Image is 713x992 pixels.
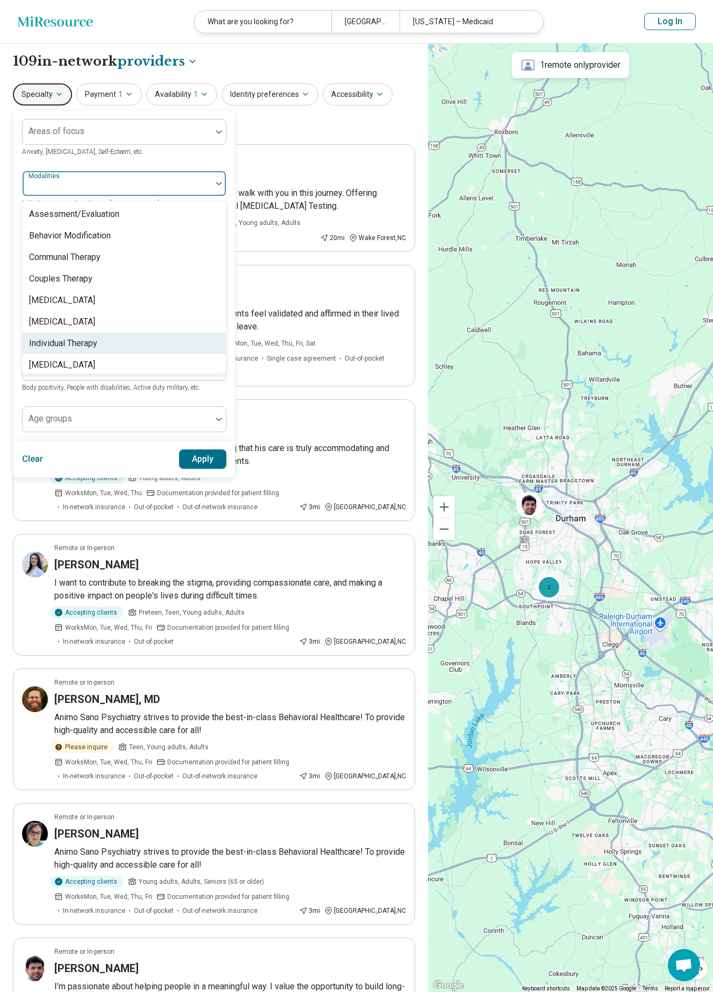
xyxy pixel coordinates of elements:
div: 20 mi [320,233,345,243]
div: Wake Forest , NC [349,233,406,243]
h3: [PERSON_NAME] [54,557,139,572]
button: Care options [117,52,198,71]
span: Works Mon, Tue, Wed, Thu, Fri [65,757,152,767]
div: Individual Therapy [29,337,97,350]
div: 3 mi [299,637,320,646]
div: 3 mi [299,502,320,512]
span: Map data ©2025 Google [576,986,636,991]
span: 1 [118,89,123,100]
span: Documentation provided for patient filling [167,757,289,767]
p: Animo Sano Psychiatry strives to provide the best-in-class Behavioral Healthcare! To provide high... [54,711,406,737]
div: 1 remote only provider [512,52,629,78]
div: Accepting clients [50,607,124,618]
span: In-network insurance [63,771,125,781]
div: [MEDICAL_DATA] [29,358,95,371]
div: [GEOGRAPHIC_DATA] , NC [324,771,406,781]
span: Works Mon, Tue, Wed, Thu [65,488,142,498]
div: Behavior Modification [29,229,111,242]
p: Remote or In-person [54,812,115,822]
span: Out-of-pocket [134,637,174,646]
a: Terms (opens in new tab) [643,986,658,991]
label: Areas of focus [28,126,84,136]
span: Documentation provided for patient filling [167,623,289,632]
button: Apply [179,449,227,469]
span: Works Mon, Tue, Wed, Thu, Fri, Sat [216,339,316,348]
span: Documentation provided for patient filling [167,892,289,902]
span: Out-of-network insurance [182,502,258,512]
h3: [PERSON_NAME] [54,826,139,841]
button: Accessibility [323,83,393,105]
div: Communal Therapy [29,251,101,264]
h1: 109 in-network [13,52,198,71]
div: [GEOGRAPHIC_DATA] , NC [324,906,406,916]
button: Log In [644,13,696,30]
span: Out-of-network insurance [182,906,258,916]
span: Works Mon, Tue, Wed, Thu, Fri [65,892,152,902]
p: Remote or In-person [54,947,115,956]
span: Out-of-pocket [345,354,384,363]
label: Age groups [28,413,72,424]
p: Remote or In-person [54,678,115,687]
button: Clear [22,449,44,469]
div: 3 mi [299,771,320,781]
span: Out-of-pocket [134,906,174,916]
span: Out-of-pocket [134,771,174,781]
span: In-network insurance [63,637,125,646]
span: Out-of-network insurance [182,771,258,781]
div: Assessment/Evaluation [29,208,119,221]
div: [MEDICAL_DATA] [29,315,95,328]
span: In-network insurance [63,906,125,916]
span: Preteen, Teen, Young adults, Adults [139,608,245,617]
div: Accepting clients [50,876,124,888]
div: [GEOGRAPHIC_DATA] , NC [324,502,406,512]
div: 5 [536,574,562,600]
span: Body positivity, People with disabilities, Active duty military, etc. [22,384,201,391]
button: Identity preferences [222,83,318,105]
div: [MEDICAL_DATA] [29,294,95,307]
span: In-network insurance [63,502,125,512]
div: Couples Therapy [29,272,92,285]
div: [US_STATE] – Medicaid [400,11,536,33]
div: [GEOGRAPHIC_DATA], [GEOGRAPHIC_DATA] [331,11,400,33]
span: Single case agreement [267,354,336,363]
button: Zoom out [433,518,455,540]
label: Modalities [28,172,62,180]
span: Young adults, Adults [139,473,201,483]
button: Zoom in [433,496,455,518]
div: What are you looking for? [195,11,331,33]
button: Specialty [13,83,72,105]
span: Talk Therapy, Couples Therapy, [MEDICAL_DATA], etc. [22,200,172,207]
button: Payment1 [76,83,142,105]
div: Please inquire [50,741,114,753]
span: Young adults, Adults, Seniors (65 or older) [139,877,264,887]
span: Works Mon, Tue, Wed, Thu, Fri [65,623,152,632]
div: Open chat [668,949,700,981]
a: Report a map error [665,986,710,991]
button: Availability1 [146,83,217,105]
div: [GEOGRAPHIC_DATA] , NC [324,637,406,646]
p: Animo Sano Psychiatry strives to provide the best-in-class Behavioral Healthcare! To provide high... [54,846,406,871]
h3: [PERSON_NAME], MD [54,692,160,707]
span: Teen, Young adults, Adults [129,742,209,752]
h3: [PERSON_NAME] [54,961,139,976]
span: Anxiety, [MEDICAL_DATA], Self-Esteem, etc. [22,148,144,156]
p: Remote or In-person [54,543,115,553]
span: Out-of-pocket [134,502,174,512]
span: Documentation provided for patient filling [157,488,279,498]
span: providers [117,52,185,71]
div: Accepting clients [50,472,124,484]
div: 3 mi [299,906,320,916]
span: 1 [194,89,198,100]
p: I want to contribute to breaking the stigma, providing compassionate care, and making a positive ... [54,576,406,602]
